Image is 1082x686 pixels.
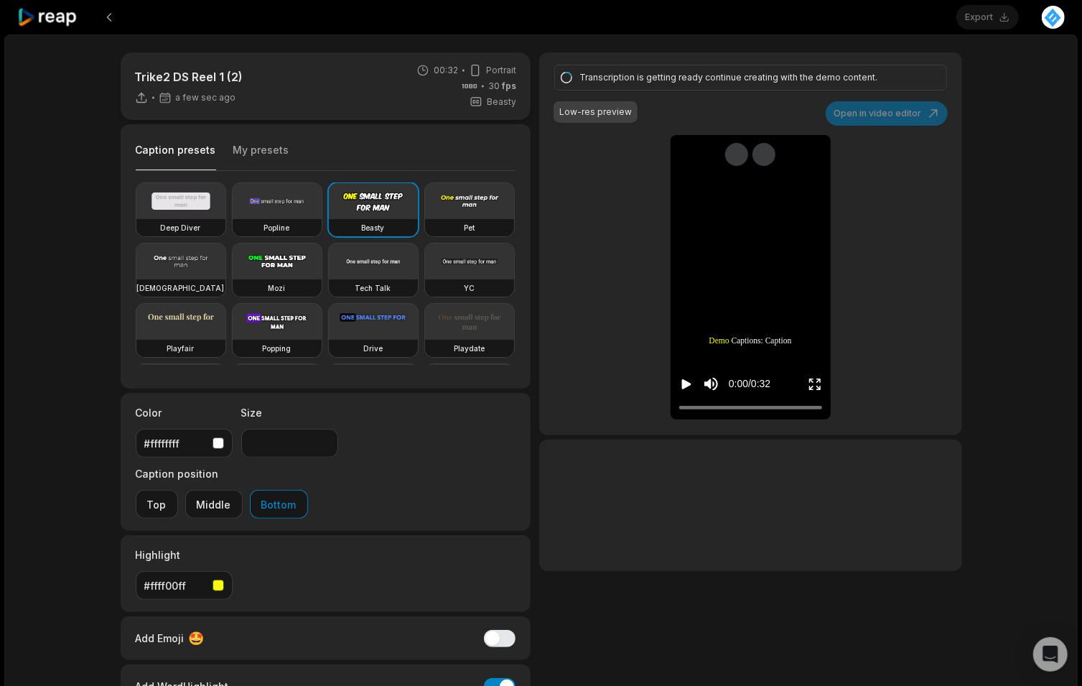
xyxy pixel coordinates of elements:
div: #ffffffff [144,436,207,451]
h3: Mozi [269,282,286,294]
button: Mute sound [702,375,720,393]
label: Caption position [136,466,308,481]
label: Color [136,405,233,420]
h3: Drive [363,343,383,354]
div: 0:00 / 0:32 [729,376,770,391]
button: Top [136,490,178,519]
button: Play video [679,371,694,397]
button: Enter Fullscreen [808,371,822,397]
span: Portrait [486,64,516,77]
button: Bottom [250,490,308,519]
h3: Deep Diver [161,222,201,233]
h3: YC [464,282,475,294]
span: 00:32 [434,64,458,77]
div: #ffff00ff [144,578,207,593]
span: 🤩 [189,629,205,648]
button: #ffff00ff [136,571,233,600]
h3: Playdate [454,343,485,354]
h3: Tech Talk [355,282,391,294]
h3: Playfair [167,343,195,354]
span: Captions: [732,335,763,347]
p: Trike2 DS Reel 1 (2) [135,68,243,85]
button: Middle [185,490,243,519]
label: Size [241,405,338,420]
button: #ffffffff [136,429,233,458]
h3: Pet [464,222,475,233]
label: Highlight [136,547,233,562]
h3: Beasty [362,222,385,233]
span: Demo [709,335,729,347]
span: a few sec ago [176,92,236,103]
span: Beasty [487,96,516,108]
div: Low-res preview [559,106,632,119]
div: Transcription is getting ready continue creating with the demo content. [579,71,917,84]
h3: Popline [264,222,290,233]
button: Caption presets [136,143,216,171]
div: Open Intercom Messenger [1033,637,1068,672]
h3: Popping [263,343,292,354]
span: Caption [765,335,792,347]
span: Add Emoji [136,631,185,646]
button: My presets [233,143,289,170]
span: fps [502,80,516,91]
h3: [DEMOGRAPHIC_DATA] [137,282,225,294]
span: 30 [488,80,516,93]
